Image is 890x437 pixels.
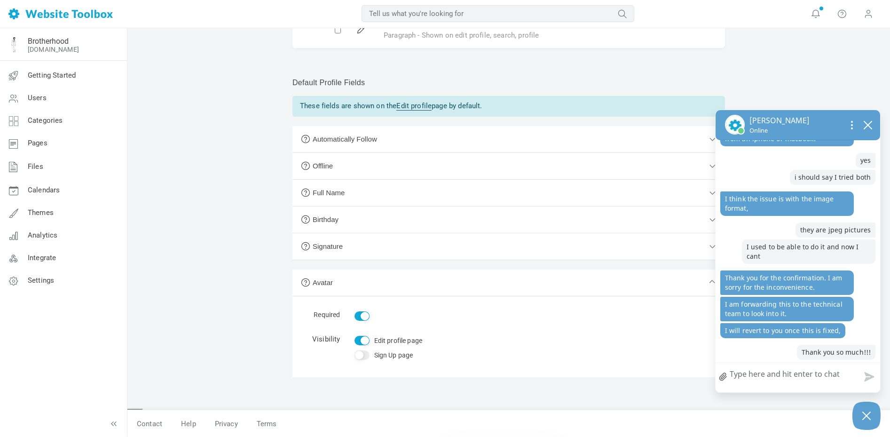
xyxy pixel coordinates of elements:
[28,162,43,171] span: Files
[28,37,69,46] a: Brotherhood
[335,27,341,33] input: Delete this field
[384,30,718,41] div: Paragraph - Shown on edit profile, search, profile
[749,115,810,126] p: [PERSON_NAME]
[15,24,23,32] img: website_grey.svg
[797,345,875,360] p: Thank you so much!!!
[292,180,725,207] button: Full Name
[857,366,880,388] button: Send message
[720,323,845,338] p: I will revert to you once this is fixed,
[720,191,854,216] p: I think the issue is with the image format,
[127,416,172,432] a: Contact
[94,55,101,62] img: tab_keywords_by_traffic_grey.svg
[247,416,277,432] a: Terms
[292,96,725,116] div: These fields are shown on the page by default.
[28,71,76,79] span: Getting Started
[25,55,33,62] img: tab_domain_overview_orange.svg
[104,56,158,62] div: Keywords by Traffic
[28,231,57,239] span: Analytics
[26,15,46,23] div: v 4.0.25
[292,126,725,153] button: Automatically Follow
[396,102,432,111] a: Edit profile
[795,222,875,238] p: they are jpeg pictures
[860,118,875,131] button: close chatbox
[292,153,725,180] button: Offline
[292,77,725,88] p: Default Profile Fields
[28,254,56,262] span: Integrate
[362,5,634,22] input: Tell us what you're looking for
[716,366,731,388] a: file upload
[720,270,854,295] p: Thank you for the confirmation. I am sorry for the inconvenience.
[28,186,60,194] span: Calendars
[28,116,63,125] span: Categories
[28,46,79,53] a: [DOMAIN_NAME]
[353,334,423,347] label: Edit profile page
[15,15,23,23] img: logo_orange.svg
[725,115,745,135] img: Nikhitha's profile picture
[36,56,84,62] div: Domain Overview
[292,233,725,260] button: Signature
[292,207,725,233] button: Birthday
[852,402,881,430] button: Close Chatbox
[205,416,247,432] a: Privacy
[715,110,881,393] div: olark chatbox
[720,297,854,321] p: I am forwarding this to the technical team to look into it.
[742,239,875,264] p: I used to be able to do it and now I cant
[172,416,205,432] a: Help
[790,170,876,185] p: i should say I tried both
[28,208,54,217] span: Themes
[843,117,860,132] button: Open chat options menu
[6,37,21,52] img: Facebook%20Profile%20Pic%20Guy%20Blue%20Best.png
[354,350,370,360] input: Sign Up page
[749,126,810,135] p: Online
[28,276,54,285] span: Settings
[28,94,47,102] span: Users
[353,349,413,361] label: Sign Up page
[314,311,340,318] label: Required
[28,139,47,147] span: Pages
[856,153,875,168] p: yes
[292,270,725,296] button: Avatar
[307,329,346,369] td: Visibility
[24,24,103,32] div: Domain: [DOMAIN_NAME]
[716,140,880,367] div: chat
[354,336,370,345] input: Edit profile page
[354,311,370,321] input: Yes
